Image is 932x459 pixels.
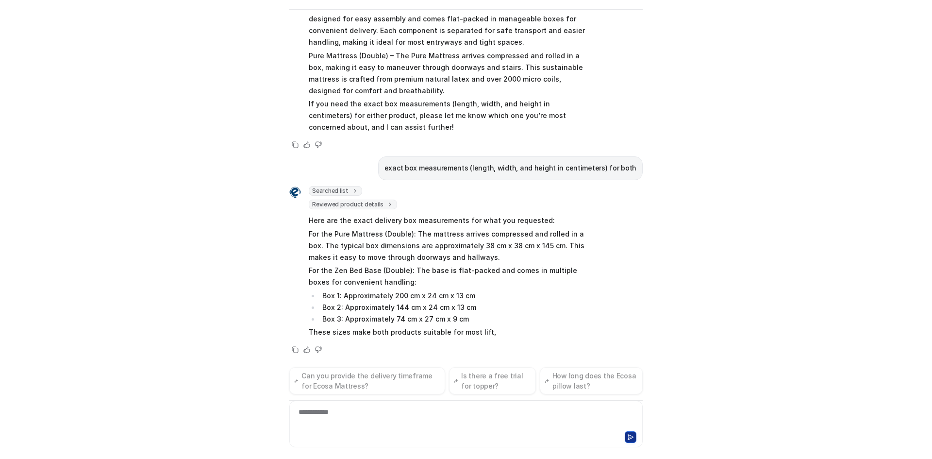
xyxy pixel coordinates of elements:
p: Pure Mattress (Double) – The Pure Mattress arrives compressed and rolled in a box, making it easy... [309,50,593,97]
p: For the Pure Mattress (Double): The mattress arrives compressed and rolled in a box. The typical ... [309,228,593,263]
p: For the Zen Bed Base (Double): The base is flat-packed and comes in multiple boxes for convenient... [309,265,593,288]
p: If you need the exact box measurements (length, width, and height in centimeters) for either prod... [309,98,593,133]
p: exact box measurements (length, width, and height in centimeters) for both [384,162,636,174]
button: Is there a free trial for topper? [449,367,536,394]
span: Searched list [309,186,362,196]
p: These sizes make both products suitable for most lift, [309,326,593,338]
button: Can you provide the delivery timeframe for Ecosa Mattress? [289,367,445,394]
li: Box 2: Approximately 144 cm x 24 cm x 13 cm [319,302,593,313]
li: Box 1: Approximately 200 cm x 24 cm x 13 cm [319,290,593,302]
img: Widget [289,187,301,198]
li: Box 3: Approximately 74 cm x 27 cm x 9 cm [319,313,593,325]
button: How long does the Ecosa pillow last? [540,367,643,394]
span: Reviewed product details [309,200,397,209]
p: Here are the exact delivery box measurements for what you requested: [309,215,593,226]
p: Zen Bed Base (Double) – Whether you choose Ash or Walnut, the Zen Bed Base is designed for easy a... [309,1,593,48]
